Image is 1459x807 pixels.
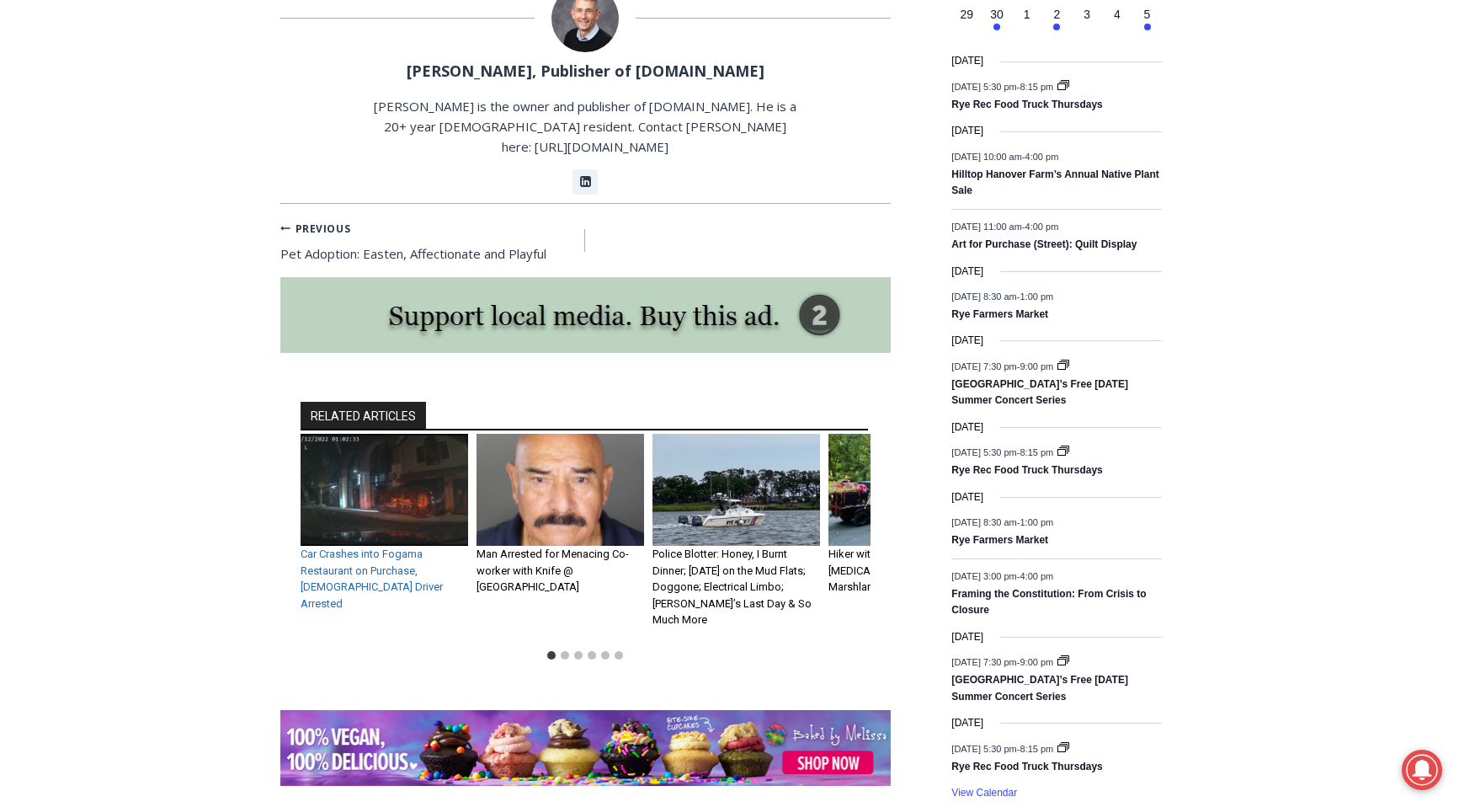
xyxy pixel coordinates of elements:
button: Go to slide 5 [601,651,610,660]
a: View Calendar [951,787,1017,799]
time: 29 [960,8,973,21]
a: Rye Rec Food Truck Thursdays [951,99,1102,112]
span: 8:15 pm [1020,743,1053,753]
time: [DATE] [951,333,983,349]
time: - [951,447,1056,457]
time: [DATE] [951,489,983,505]
span: [DATE] 5:30 pm [951,447,1016,457]
a: Car Crashes into Fogama Restaurant on Purchase, [DEMOGRAPHIC_DATA] Driver Arrested [301,548,443,610]
time: - [951,361,1056,371]
time: - [951,151,1058,161]
span: [DATE] 5:30 pm [951,743,1016,753]
button: 3 [1072,6,1102,36]
div: 2 of 6 [477,434,644,640]
div: Apply Now <> summer and RHS senior internships available [425,1,796,163]
time: [DATE] [951,53,983,69]
a: Open Tues. - Sun. [PHONE_NUMBER] [1,169,169,210]
span: [DATE] 8:30 am [951,291,1016,301]
a: Rye Rec Food Truck Thursdays [951,761,1102,774]
time: [DATE] [951,715,983,731]
span: 9:00 pm [1020,361,1053,371]
span: [DATE] 5:30 pm [951,81,1016,91]
time: 4 [1114,8,1121,21]
time: [DATE] [951,123,983,139]
button: Go to slide 1 [547,651,556,660]
span: 4:00 pm [1025,222,1059,232]
span: 4:00 pm [1020,571,1053,581]
time: - [951,657,1056,667]
div: 1 of 6 [301,434,468,640]
span: [DATE] 7:30 pm [951,657,1016,667]
button: 1 [1012,6,1042,36]
em: Has events [1053,24,1060,30]
button: Go to slide 4 [588,651,596,660]
span: 1:00 pm [1020,291,1053,301]
time: [DATE] [951,629,983,645]
nav: Posts [280,217,891,265]
time: - [951,571,1053,581]
time: 1 [1024,8,1030,21]
span: 8:15 pm [1020,447,1053,457]
a: [PERSON_NAME], Publisher of [DOMAIN_NAME] [407,61,764,81]
span: 4:00 pm [1025,151,1059,161]
div: 3 of 6 [652,434,820,640]
div: 4 of 6 [828,434,996,640]
time: 3 [1084,8,1090,21]
time: [DATE] [951,264,983,280]
em: Has events [993,24,1000,30]
a: Rye Farmers Market [951,308,1048,322]
button: 4 [1102,6,1132,36]
span: [DATE] 7:30 pm [951,361,1016,371]
div: "the precise, almost orchestrated movements of cutting and assembling sushi and [PERSON_NAME] mak... [173,105,239,201]
time: - [951,222,1058,232]
button: Go to slide 2 [561,651,569,660]
a: Hiker with Severe [MEDICAL_DATA] Rescued from Marshlands Conservancy [828,548,982,593]
a: Intern @ [DOMAIN_NAME] [405,163,816,210]
a: Rye Farmers Market [951,534,1048,548]
time: 2 [1053,8,1060,21]
a: Framing the Constitution: From Crisis to Closure [951,588,1146,617]
small: Previous [280,221,351,237]
a: [GEOGRAPHIC_DATA]’s Free [DATE] Summer Concert Series [951,674,1128,703]
button: 5 Has events [1132,6,1163,36]
img: Baked by Melissa [280,710,891,786]
h2: RELATED ARTICLES [301,402,426,430]
img: (PHOTO: A hiker with a severe head injury was rescued from the Marshlands Conservancy in Rye, NY ... [828,434,996,546]
span: [DATE] 11:00 am [951,222,1022,232]
span: Open Tues. - Sun. [PHONE_NUMBER] [5,174,165,238]
img: (PHOTO: Clodomiro Jesus Allain, 71 of Port Chester, was arrested by Rye PD on Tuesday, July 18, 2... [477,434,644,546]
a: Hilltop Hanover Farm’s Annual Native Plant Sale [951,168,1159,198]
span: 9:00 pm [1020,657,1053,667]
a: support local media, buy this ad [280,277,891,353]
button: 2 Has events [1042,6,1073,36]
a: Rye Rec Food Truck Thursdays [951,464,1102,478]
a: Art for Purchase (Street): Quilt Display [951,238,1137,252]
span: Intern @ [DOMAIN_NAME] [440,168,780,206]
a: [GEOGRAPHIC_DATA]’s Free [DATE] Summer Concert Series [951,378,1128,408]
button: 30 Has events [982,6,1012,36]
button: Go to slide 6 [615,651,623,660]
span: [DATE] 3:00 pm [951,571,1016,581]
a: Police Blotter: Honey, I Burnt Dinner; [DATE] on the Mud Flats; Doggone; Electrical Limbo; [PERSO... [652,548,812,626]
time: 5 [1144,8,1151,21]
time: - [951,291,1053,301]
time: [DATE] [951,420,983,436]
time: - [951,743,1056,753]
button: Go to slide 3 [574,651,583,660]
button: 29 [951,6,982,36]
time: - [951,517,1053,527]
a: Man Arrested for Menacing Co-worker with Knife @ [GEOGRAPHIC_DATA] [477,548,629,593]
ul: Select a slide to show [301,649,871,662]
time: - [951,81,1056,91]
a: PreviousPet Adoption: Easten, Affectionate and Playful [280,217,586,265]
em: Has events [1144,24,1151,30]
span: 8:15 pm [1020,81,1053,91]
span: [DATE] 8:30 am [951,517,1016,527]
span: 1:00 pm [1020,517,1053,527]
img: Rye PD Police Boat PB1 [652,434,820,546]
img: (PHOTO: A 19-year-old Port Chester man was arrested on Saturday, March 12th after a Rye PD pursui... [301,434,468,546]
span: [DATE] 10:00 am [951,151,1022,161]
